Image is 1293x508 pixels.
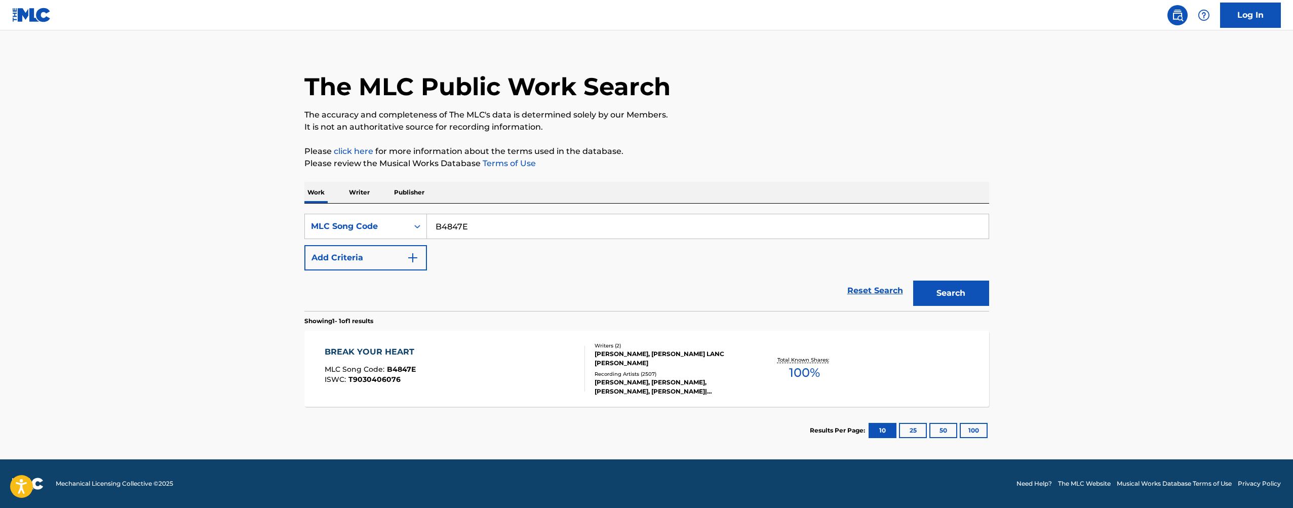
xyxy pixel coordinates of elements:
p: Showing 1 - 1 of 1 results [304,317,373,326]
span: ISWC : [325,375,348,384]
div: Help [1194,5,1214,25]
form: Search Form [304,214,989,311]
p: Writer [346,182,373,203]
div: BREAK YOUR HEART [325,346,419,358]
button: Search [913,281,989,306]
a: Musical Works Database Terms of Use [1117,479,1232,488]
p: Work [304,182,328,203]
p: Publisher [391,182,427,203]
img: logo [12,478,44,490]
div: Writers ( 2 ) [595,342,748,349]
p: Results Per Page: [810,426,868,435]
p: It is not an authoritative source for recording information. [304,121,989,133]
div: Recording Artists ( 2507 ) [595,370,748,378]
a: Log In [1220,3,1281,28]
p: Total Known Shares: [777,356,832,364]
p: Please review the Musical Works Database [304,158,989,170]
a: BREAK YOUR HEARTMLC Song Code:B4847EISWC:T9030406076Writers (2)[PERSON_NAME], [PERSON_NAME] LANC ... [304,331,989,407]
a: click here [334,146,373,156]
img: MLC Logo [12,8,51,22]
span: Mechanical Licensing Collective © 2025 [56,479,173,488]
a: Reset Search [842,280,908,302]
img: 9d2ae6d4665cec9f34b9.svg [407,252,419,264]
img: search [1171,9,1184,21]
div: MLC Song Code [311,220,402,232]
button: 50 [929,423,957,438]
a: Privacy Policy [1238,479,1281,488]
p: Please for more information about the terms used in the database. [304,145,989,158]
span: T9030406076 [348,375,401,384]
p: The accuracy and completeness of The MLC's data is determined solely by our Members. [304,109,989,121]
a: Public Search [1167,5,1188,25]
a: Need Help? [1016,479,1052,488]
span: 100 % [789,364,820,382]
span: B4847E [387,365,416,374]
img: help [1198,9,1210,21]
button: 100 [960,423,988,438]
iframe: Chat Widget [1242,459,1293,508]
a: The MLC Website [1058,479,1111,488]
a: Terms of Use [481,159,536,168]
h1: The MLC Public Work Search [304,71,671,102]
span: MLC Song Code : [325,365,387,374]
button: Add Criteria [304,245,427,270]
div: [PERSON_NAME], [PERSON_NAME], [PERSON_NAME], [PERSON_NAME]|[PERSON_NAME], [PERSON_NAME], [PERSON_... [595,378,748,396]
button: 10 [869,423,896,438]
button: 25 [899,423,927,438]
div: [PERSON_NAME], [PERSON_NAME] LANC [PERSON_NAME] [595,349,748,368]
